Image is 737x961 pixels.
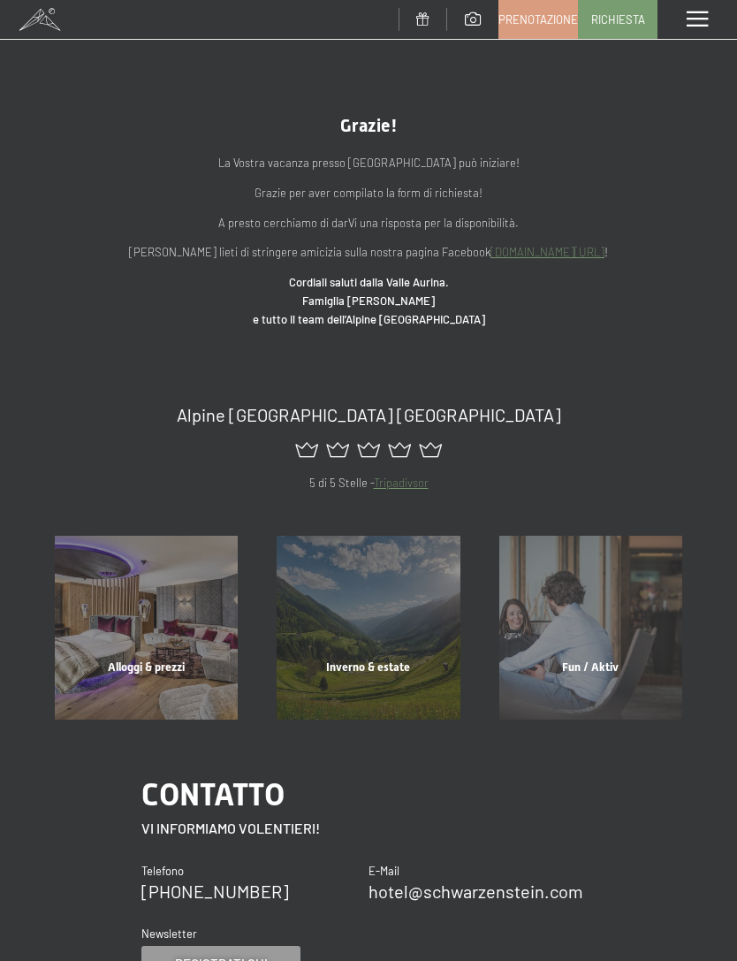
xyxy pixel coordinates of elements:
p: [PERSON_NAME] lieti di stringere amicizia sulla nostra pagina Facebook ! [71,243,666,262]
span: Contatto [141,776,285,812]
span: Telefono [141,864,184,878]
span: Prenotazione [498,11,578,27]
a: Tripadivsor [374,476,429,490]
a: Prenotazione [499,1,577,38]
strong: Cordiali saluti dalla Valle Aurina. Famiglia [PERSON_NAME] e tutto il team dell’Alpine [GEOGRAPHI... [253,275,485,326]
a: [PHONE_NUMBER] [141,881,289,902]
a: [DOMAIN_NAME][URL] [490,245,604,259]
span: Newsletter [141,927,197,941]
p: 5 di 5 Stelle - [71,474,666,492]
span: Grazie! [340,115,398,136]
a: Richiesta Fun / Aktiv [480,536,702,719]
p: A presto cerchiamo di darVi una risposta per la disponibilità. [71,214,666,233]
span: Alloggi & prezzi [108,660,185,674]
p: La Vostra vacanza presso [GEOGRAPHIC_DATA] può iniziare! [71,154,666,172]
span: Vi informiamo volentieri! [141,820,320,836]
a: hotel@schwarzenstein.com [368,881,583,902]
span: Inverno & estate [326,660,410,674]
a: Richiesta Alloggi & prezzi [35,536,257,719]
span: Fun / Aktiv [562,660,619,674]
span: E-Mail [368,864,399,878]
a: Richiesta Inverno & estate [257,536,479,719]
p: Grazie per aver compilato la form di richiesta! [71,184,666,202]
a: Richiesta [579,1,657,38]
span: Richiesta [591,11,645,27]
span: Alpine [GEOGRAPHIC_DATA] [GEOGRAPHIC_DATA] [177,404,561,425]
